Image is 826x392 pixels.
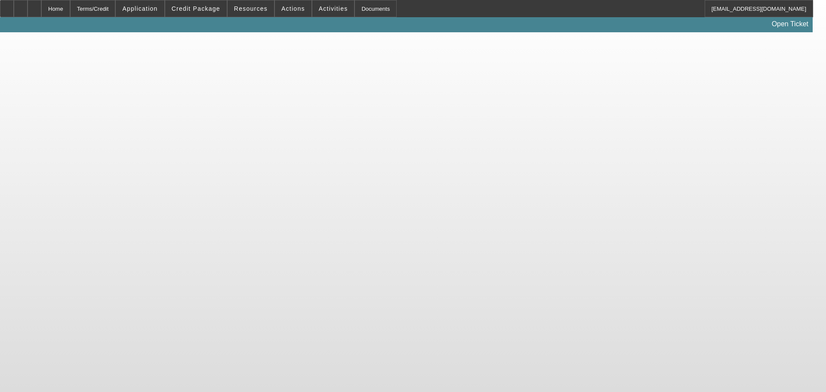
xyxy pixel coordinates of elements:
a: Open Ticket [768,17,812,31]
span: Actions [281,5,305,12]
button: Activities [312,0,354,17]
button: Resources [228,0,274,17]
span: Credit Package [172,5,220,12]
span: Application [122,5,157,12]
button: Application [116,0,164,17]
button: Credit Package [165,0,227,17]
span: Activities [319,5,348,12]
button: Actions [275,0,311,17]
span: Resources [234,5,268,12]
